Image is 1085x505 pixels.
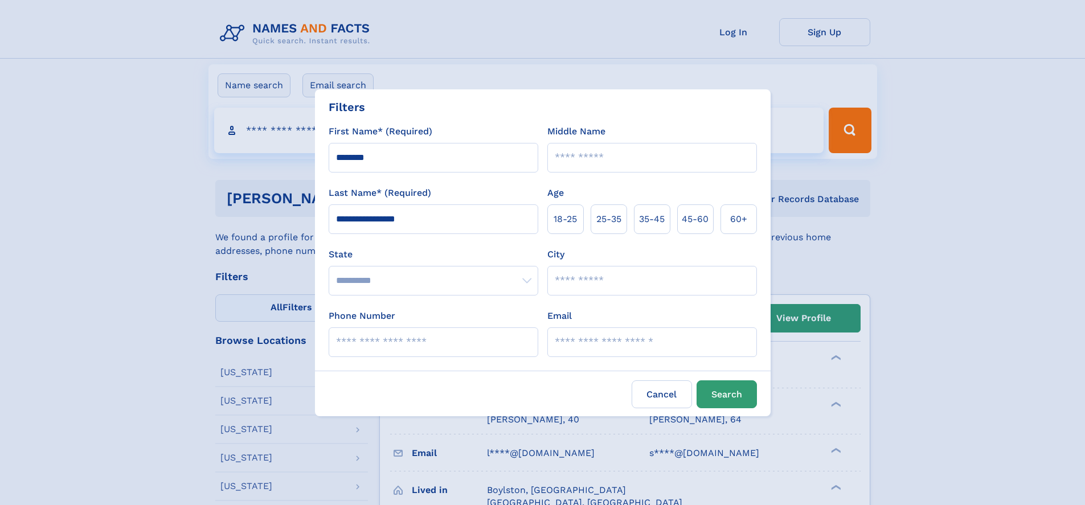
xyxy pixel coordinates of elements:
label: Middle Name [547,125,605,138]
span: 18‑25 [554,212,577,226]
label: Cancel [632,380,692,408]
div: Filters [329,98,365,116]
span: 25‑35 [596,212,621,226]
label: State [329,248,538,261]
label: Age [547,186,564,200]
button: Search [697,380,757,408]
label: Last Name* (Required) [329,186,431,200]
span: 35‑45 [639,212,665,226]
span: 60+ [730,212,747,226]
label: City [547,248,564,261]
span: 45‑60 [682,212,709,226]
label: First Name* (Required) [329,125,432,138]
label: Email [547,309,572,323]
label: Phone Number [329,309,395,323]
